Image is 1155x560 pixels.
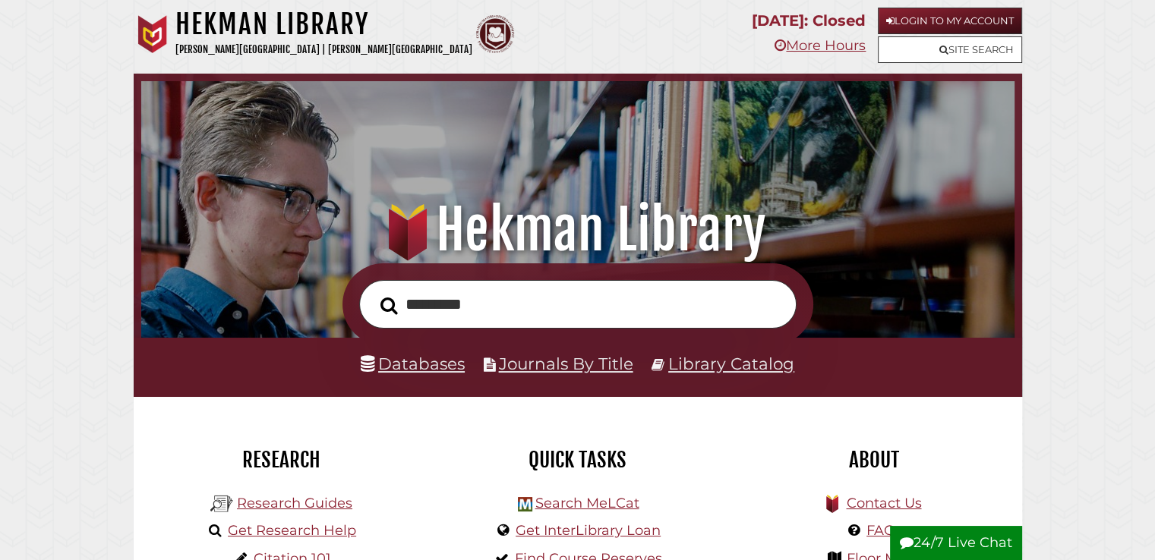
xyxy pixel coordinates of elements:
[476,15,514,53] img: Calvin Theological Seminary
[668,354,794,373] a: Library Catalog
[158,197,996,263] h1: Hekman Library
[499,354,633,373] a: Journals By Title
[775,37,866,54] a: More Hours
[878,8,1022,34] a: Login to My Account
[237,495,352,511] a: Research Guides
[441,447,715,473] h2: Quick Tasks
[134,15,172,53] img: Calvin University
[535,495,639,511] a: Search MeLCat
[228,522,356,539] a: Get Research Help
[380,296,398,314] i: Search
[361,354,465,373] a: Databases
[846,495,921,511] a: Contact Us
[175,41,472,58] p: [PERSON_NAME][GEOGRAPHIC_DATA] | [PERSON_NAME][GEOGRAPHIC_DATA]
[752,8,866,34] p: [DATE]: Closed
[145,447,418,473] h2: Research
[210,492,233,515] img: Hekman Library Logo
[516,522,661,539] a: Get InterLibrary Loan
[175,8,472,41] h1: Hekman Library
[737,447,1011,473] h2: About
[518,497,532,511] img: Hekman Library Logo
[373,292,406,319] button: Search
[866,522,902,539] a: FAQs
[878,36,1022,63] a: Site Search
